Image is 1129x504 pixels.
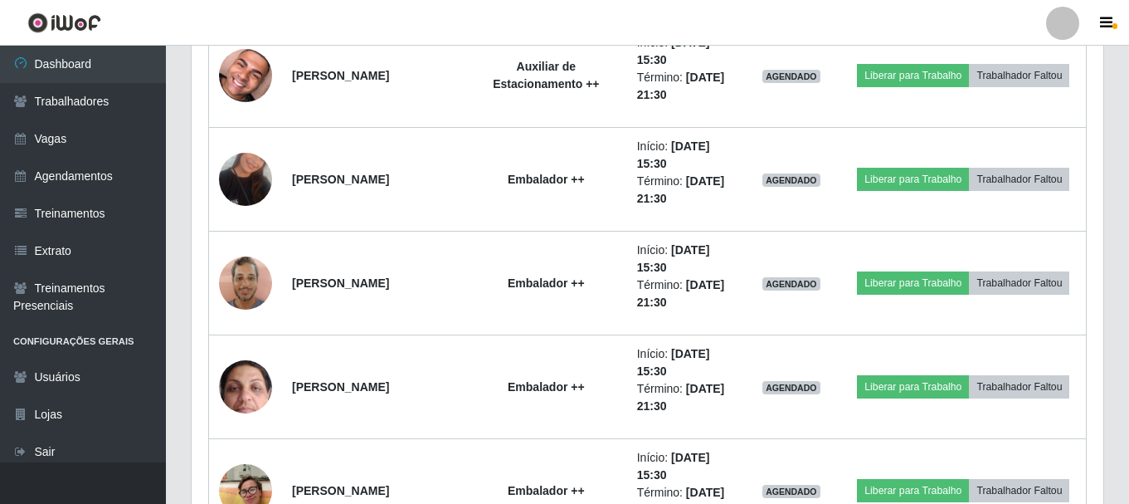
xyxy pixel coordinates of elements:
strong: [PERSON_NAME] [292,276,389,290]
span: AGENDADO [762,485,820,498]
img: 1735318917731.jpeg [219,328,272,446]
time: [DATE] 15:30 [637,243,710,274]
strong: [PERSON_NAME] [292,69,389,82]
strong: Embalador ++ [508,484,585,497]
button: Liberar para Trabalho [857,375,969,399]
li: Término: [637,276,732,311]
button: Liberar para Trabalho [857,168,969,191]
time: [DATE] 15:30 [637,347,710,378]
strong: Embalador ++ [508,380,585,394]
strong: [PERSON_NAME] [292,173,389,186]
span: AGENDADO [762,381,820,394]
li: Término: [637,380,732,415]
img: 1751926027658.jpeg [219,42,272,109]
button: Liberar para Trabalho [857,64,969,87]
span: AGENDADO [762,174,820,187]
time: [DATE] 15:30 [637,451,710,482]
time: [DATE] 15:30 [637,139,710,170]
li: Início: [637,34,732,69]
button: Trabalhador Faltou [969,375,1069,399]
img: CoreUI Logo [27,12,101,33]
img: 1739052836230.jpeg [219,247,272,318]
strong: [PERSON_NAME] [292,380,389,394]
strong: Embalador ++ [508,173,585,186]
li: Término: [637,69,732,104]
button: Trabalhador Faltou [969,64,1069,87]
li: Término: [637,173,732,208]
strong: Auxiliar de Estacionamento ++ [493,60,599,91]
strong: Embalador ++ [508,276,585,290]
span: AGENDADO [762,70,820,83]
li: Início: [637,242,732,276]
button: Trabalhador Faltou [969,479,1069,502]
li: Início: [637,138,732,173]
button: Liberar para Trabalho [857,479,969,502]
li: Início: [637,345,732,380]
strong: [PERSON_NAME] [292,484,389,497]
button: Trabalhador Faltou [969,168,1069,191]
button: Trabalhador Faltou [969,272,1069,295]
button: Liberar para Trabalho [857,272,969,295]
span: AGENDADO [762,277,820,291]
img: 1730602646133.jpeg [219,132,272,227]
li: Início: [637,449,732,484]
